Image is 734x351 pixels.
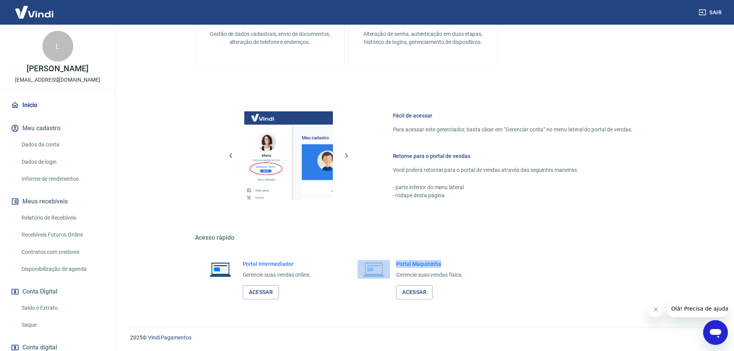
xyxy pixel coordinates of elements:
button: Conta Digital [9,283,106,300]
h5: Acesso rápido [195,234,651,242]
span: Olá! Precisa de ajuda? [5,5,65,12]
a: Acessar [243,285,279,299]
p: Alteração de senha, autenticação em duas etapas, histórico de logins, gerenciamento de dispositivos. [361,30,485,46]
p: Você poderá retornar para o portal de vendas através das seguintes maneiras: [393,166,633,174]
a: Informe de rendimentos [18,171,106,187]
h6: Portal Maquininha [396,260,463,268]
iframe: Botão para abrir a janela de mensagens [703,320,728,345]
a: Dados de login [18,154,106,170]
button: Meus recebíveis [9,193,106,210]
img: Vindi [9,0,59,24]
p: Para acessar este gerenciador, basta clicar em “Gerenciar conta” no menu lateral do portal de ven... [393,126,633,134]
p: - parte inferior do menu lateral [393,183,633,191]
a: Saldo e Extrato [18,300,106,316]
a: Contratos com credores [18,244,106,260]
a: Saque [18,317,106,333]
h6: Portal Intermediador [243,260,311,268]
a: Acessar [396,285,433,299]
p: Gerencie suas vendas online. [243,271,311,279]
img: Imagem da dashboard mostrando o botão de gerenciar conta na sidebar no lado esquerdo [244,111,333,200]
a: Início [9,97,106,114]
a: Recebíveis Futuros Online [18,227,106,243]
a: Dados da conta [18,137,106,153]
iframe: Fechar mensagem [648,302,663,317]
h6: Retorne para o portal de vendas [393,152,633,160]
img: Imagem de um notebook aberto [358,260,390,279]
a: Disponibilização de agenda [18,261,106,277]
p: [PERSON_NAME] [27,65,88,73]
div: L [42,31,73,62]
iframe: Mensagem da empresa [667,300,728,317]
a: Relatório de Recebíveis [18,210,106,226]
p: - rodapé desta página [393,191,633,200]
p: [EMAIL_ADDRESS][DOMAIN_NAME] [15,76,100,84]
button: Sair [697,5,725,20]
p: Gestão de dados cadastrais, envio de documentos, alteração de telefone e endereços. [208,30,332,46]
a: Vindi Pagamentos [148,334,191,341]
h6: Fácil de acessar [393,112,633,119]
button: Meu cadastro [9,120,106,137]
img: Imagem de um notebook aberto [204,260,237,279]
p: Gerencie suas vendas física. [396,271,463,279]
p: 2025 © [130,334,716,342]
